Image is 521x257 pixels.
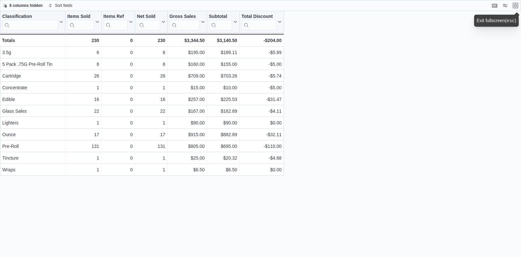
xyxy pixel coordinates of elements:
[104,119,133,127] div: 0
[67,84,99,92] div: 1
[137,119,165,127] div: 1
[242,119,282,127] div: $0.00
[170,84,205,92] div: $15.00
[170,131,205,138] div: $915.00
[67,14,94,30] div: Items Sold
[242,14,282,30] button: Total Discount
[104,154,133,162] div: 0
[242,154,282,162] div: -$4.68
[209,14,232,30] div: Subtotal
[170,72,205,80] div: $709.00
[170,14,200,30] div: Gross Sales
[67,154,99,162] div: 1
[104,107,133,115] div: 0
[170,49,205,56] div: $195.00
[67,49,99,56] div: 6
[137,36,165,44] div: 230
[67,95,99,103] div: 16
[209,166,237,174] div: $6.50
[2,49,63,56] div: 3.5g
[209,49,237,56] div: $189.11
[104,142,133,150] div: 0
[137,72,165,80] div: 26
[242,107,282,115] div: -$4.11
[170,154,205,162] div: $25.00
[9,3,43,8] span: 6 columns hidden
[507,18,515,23] kbd: esc
[2,14,63,30] button: Classification
[209,60,237,68] div: $155.00
[209,14,237,30] button: Subtotal
[2,84,63,92] div: Concentrate
[209,72,237,80] div: $703.26
[104,166,133,174] div: 0
[242,36,282,44] div: -$204.00
[170,166,205,174] div: $6.50
[104,14,128,20] div: Items Ref
[104,72,133,80] div: 0
[242,60,282,68] div: -$5.00
[2,95,63,103] div: Edible
[209,107,237,115] div: $162.89
[67,119,99,127] div: 1
[170,142,205,150] div: $805.00
[137,60,165,68] div: 8
[209,142,237,150] div: $695.00
[104,36,133,44] div: 0
[209,95,237,103] div: $225.53
[209,131,237,138] div: $882.89
[2,154,63,162] div: Tincture
[137,142,165,150] div: 131
[0,2,45,9] button: 6 columns hidden
[2,166,63,174] div: Wraps
[477,17,516,24] div: Exit fullscreen ( )
[67,142,99,150] div: 131
[104,131,133,138] div: 0
[2,36,63,44] div: Totals
[137,107,165,115] div: 22
[209,84,237,92] div: $10.00
[137,84,165,92] div: 1
[242,49,282,56] div: -$5.89
[501,2,509,9] button: Display options
[137,14,160,30] div: Net Sold
[67,60,99,68] div: 8
[170,60,205,68] div: $160.00
[2,142,63,150] div: Pre-Roll
[2,72,63,80] div: Cartridge
[104,84,133,92] div: 0
[2,119,63,127] div: Lighters
[170,95,205,103] div: $257.00
[209,14,232,20] div: Subtotal
[170,119,205,127] div: $90.00
[137,131,165,138] div: 17
[137,14,160,20] div: Net Sold
[137,14,165,30] button: Net Sold
[137,49,165,56] div: 6
[2,60,63,68] div: 5 Pack .75G Pre-Roll Tin
[55,3,72,8] span: Sort fields
[170,107,205,115] div: $167.00
[242,131,282,138] div: -$32.11
[67,131,99,138] div: 17
[137,154,165,162] div: 1
[67,107,99,115] div: 22
[137,166,165,174] div: 1
[491,2,499,9] button: Keyboard shortcuts
[170,36,205,44] div: $3,344.50
[2,14,58,20] div: Classification
[104,95,133,103] div: 0
[209,36,237,44] div: $3,140.50
[242,14,276,20] div: Total Discount
[209,154,237,162] div: $20.32
[67,14,99,30] button: Items Sold
[242,142,282,150] div: -$110.00
[242,84,282,92] div: -$5.00
[170,14,200,20] div: Gross Sales
[67,72,99,80] div: 26
[2,107,63,115] div: Glass Sales
[67,14,94,20] div: Items Sold
[104,49,133,56] div: 0
[242,72,282,80] div: -$5.74
[242,166,282,174] div: $0.00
